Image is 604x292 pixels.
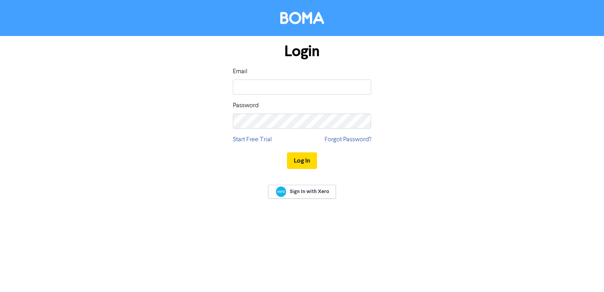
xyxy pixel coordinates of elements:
[564,254,604,292] iframe: Chat Widget
[325,135,371,144] a: Forgot Password?
[290,188,329,195] span: Sign In with Xero
[268,185,336,199] a: Sign In with Xero
[280,12,324,24] img: BOMA Logo
[287,152,317,169] button: Log In
[233,67,247,76] label: Email
[233,101,259,110] label: Password
[233,42,371,61] h1: Login
[357,82,366,92] keeper-lock: Open Keeper Popup
[233,135,272,144] a: Start Free Trial
[276,186,286,197] img: Xero logo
